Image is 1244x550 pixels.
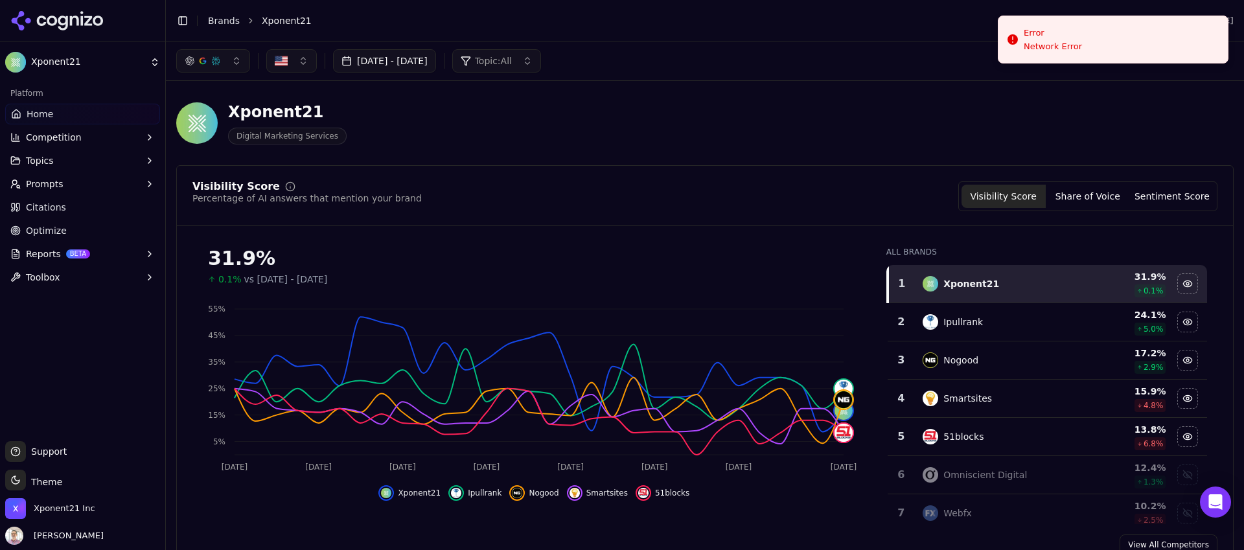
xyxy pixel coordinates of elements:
[192,192,422,205] div: Percentage of AI answers that mention your brand
[381,488,391,498] img: xponent21
[5,104,160,124] a: Home
[26,247,61,260] span: Reports
[557,463,584,472] tspan: [DATE]
[1083,423,1166,436] div: 13.8 %
[1144,362,1164,372] span: 2.9 %
[29,530,104,542] span: [PERSON_NAME]
[893,467,910,483] div: 6
[208,331,225,340] tspan: 45%
[333,49,436,73] button: [DATE] - [DATE]
[923,391,938,406] img: smartsites
[962,185,1046,208] button: Visibility Score
[835,380,853,398] img: ipullrank
[228,128,347,144] span: Digital Marketing Services
[5,498,95,519] button: Open organization switcher
[218,273,242,286] span: 0.1%
[5,498,26,519] img: Xponent21 Inc
[398,488,441,498] span: Xponent21
[208,16,240,26] a: Brands
[1083,347,1166,360] div: 17.2 %
[923,429,938,444] img: 51blocks
[451,488,461,498] img: ipullrank
[894,276,910,292] div: 1
[213,437,225,446] tspan: 5%
[1177,464,1198,485] button: Show omniscient digital data
[831,463,857,472] tspan: [DATE]
[1083,499,1166,512] div: 10.2 %
[5,527,23,545] img: Kiryako Sharikas
[192,181,280,192] div: Visibility Score
[835,424,853,442] img: 51blocks
[888,494,1207,533] tr: 7webfxWebfx10.2%2.5%Show webfx data
[655,488,689,498] span: 51blocks
[893,314,910,330] div: 2
[5,127,160,148] button: Competition
[1083,308,1166,321] div: 24.1 %
[888,418,1207,456] tr: 551blocks51blocks13.8%6.8%Hide 51blocks data
[5,527,104,545] button: Open user button
[208,358,225,367] tspan: 35%
[5,220,160,241] a: Optimize
[1144,400,1164,411] span: 4.8 %
[1200,487,1231,518] div: Open Intercom Messenger
[208,304,225,314] tspan: 55%
[1046,185,1130,208] button: Share of Voice
[1177,426,1198,447] button: Hide 51blocks data
[726,463,752,472] tspan: [DATE]
[1130,185,1214,208] button: Sentiment Score
[26,271,60,284] span: Toolbox
[26,477,62,487] span: Theme
[389,463,416,472] tspan: [DATE]
[474,463,500,472] tspan: [DATE]
[378,485,441,501] button: Hide xponent21 data
[5,83,160,104] div: Platform
[923,276,938,292] img: xponent21
[305,463,332,472] tspan: [DATE]
[1144,324,1164,334] span: 5.0 %
[228,102,347,122] div: Xponent21
[26,224,67,237] span: Optimize
[5,150,160,171] button: Topics
[638,488,649,498] img: 51blocks
[943,430,984,443] div: 51blocks
[222,463,248,472] tspan: [DATE]
[943,468,1027,481] div: Omniscient Digital
[888,456,1207,494] tr: 6omniscient digitalOmniscient Digital12.4%1.3%Show omniscient digital data
[570,488,580,498] img: smartsites
[5,267,160,288] button: Toolbox
[1177,503,1198,523] button: Show webfx data
[244,273,328,286] span: vs [DATE] - [DATE]
[893,352,910,368] div: 3
[26,154,54,167] span: Topics
[888,265,1207,303] tr: 1xponent21Xponent2131.9%0.1%Hide xponent21 data
[567,485,628,501] button: Hide smartsites data
[26,201,66,214] span: Citations
[943,354,978,367] div: Nogood
[208,14,1114,27] nav: breadcrumb
[34,503,95,514] span: Xponent21 Inc
[26,178,63,190] span: Prompts
[1083,270,1166,283] div: 31.9 %
[1177,388,1198,409] button: Hide smartsites data
[208,247,860,270] div: 31.9%
[1024,27,1082,40] div: Error
[835,391,853,409] img: nogood
[26,131,82,144] span: Competition
[66,249,90,258] span: BETA
[176,102,218,144] img: Xponent21
[888,303,1207,341] tr: 2ipullrankIpullrank24.1%5.0%Hide ipullrank data
[1177,273,1198,294] button: Hide xponent21 data
[5,244,160,264] button: ReportsBETA
[1177,312,1198,332] button: Hide ipullrank data
[275,54,288,67] img: United States
[943,315,983,328] div: Ipullrank
[475,54,512,67] span: Topic: All
[943,507,972,520] div: Webfx
[1083,385,1166,398] div: 15.9 %
[5,197,160,218] a: Citations
[1144,477,1164,487] span: 1.3 %
[509,485,559,501] button: Hide nogood data
[512,488,522,498] img: nogood
[1024,41,1082,52] div: Network Error
[1144,515,1164,525] span: 2.5 %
